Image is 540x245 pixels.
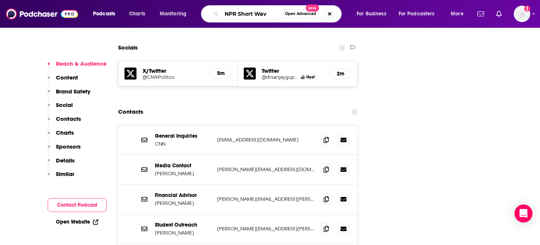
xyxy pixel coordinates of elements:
[88,8,125,20] button: open menu
[217,225,315,232] p: [PERSON_NAME][EMAIL_ADDRESS][PERSON_NAME][DOMAIN_NAME]
[222,8,282,20] input: Search podcasts, credits, & more...
[474,8,487,20] a: Show notifications dropdown
[48,170,74,184] button: Similar
[514,6,530,22] span: Logged in as jgarciaampr
[129,9,145,19] span: Charts
[262,74,298,80] a: @drsanjaygupta
[155,133,211,139] p: General Inquiries
[514,204,532,222] div: Open Intercom Messenger
[48,129,74,143] button: Charts
[514,6,530,22] img: User Profile
[336,71,345,77] h5: 2m
[48,143,81,157] button: Sponsors
[217,166,315,173] p: [PERSON_NAME][EMAIL_ADDRESS][DOMAIN_NAME]
[154,8,196,20] button: open menu
[155,192,211,198] p: Financial Advisor
[6,7,78,21] img: Podchaser - Follow, Share and Rate Podcasts
[155,162,211,169] p: Media Contact
[306,75,315,80] span: Host
[524,6,530,12] svg: Add a profile image
[399,9,435,19] span: For Podcasters
[155,230,211,236] p: [PERSON_NAME]
[282,9,319,18] button: Open AdvancedNew
[48,198,106,212] button: Contact Podcast
[217,137,315,143] p: [EMAIL_ADDRESS][DOMAIN_NAME]
[118,41,138,55] h2: Socials
[208,5,349,23] div: Search podcasts, credits, & more...
[160,9,186,19] span: Monitoring
[56,74,78,81] p: Content
[514,6,530,22] button: Show profile menu
[56,219,98,225] a: Open Website
[48,101,73,115] button: Social
[142,74,204,80] a: @CNNPolitics
[48,88,90,102] button: Brand Safety
[118,105,143,119] h2: Contacts
[93,9,115,19] span: Podcasts
[357,9,386,19] span: For Business
[56,129,74,136] p: Charts
[394,8,445,20] button: open menu
[445,8,473,20] button: open menu
[155,222,211,228] p: Student Outreach
[155,141,211,147] p: CNN
[56,143,81,150] p: Sponsors
[56,101,73,108] p: Social
[48,74,78,88] button: Content
[142,67,204,74] h5: X/Twitter
[48,157,75,171] button: Details
[155,170,211,177] p: [PERSON_NAME]
[48,60,106,74] button: Reach & Audience
[48,115,81,129] button: Contacts
[217,196,315,202] p: [PERSON_NAME][EMAIL_ADDRESS][PERSON_NAME][DOMAIN_NAME]
[451,9,463,19] span: More
[301,75,305,79] img: Dr. Sanjay Gupta
[155,200,211,206] p: [PERSON_NAME]
[217,70,225,77] h5: 5m
[56,115,81,122] p: Contacts
[124,8,150,20] a: Charts
[262,67,324,74] h5: Twitter
[351,8,396,20] button: open menu
[56,157,75,164] p: Details
[56,60,106,67] p: Reach & Audience
[285,12,316,16] span: Open Advanced
[493,8,505,20] a: Show notifications dropdown
[56,88,90,95] p: Brand Safety
[306,5,319,12] span: New
[56,170,74,177] p: Similar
